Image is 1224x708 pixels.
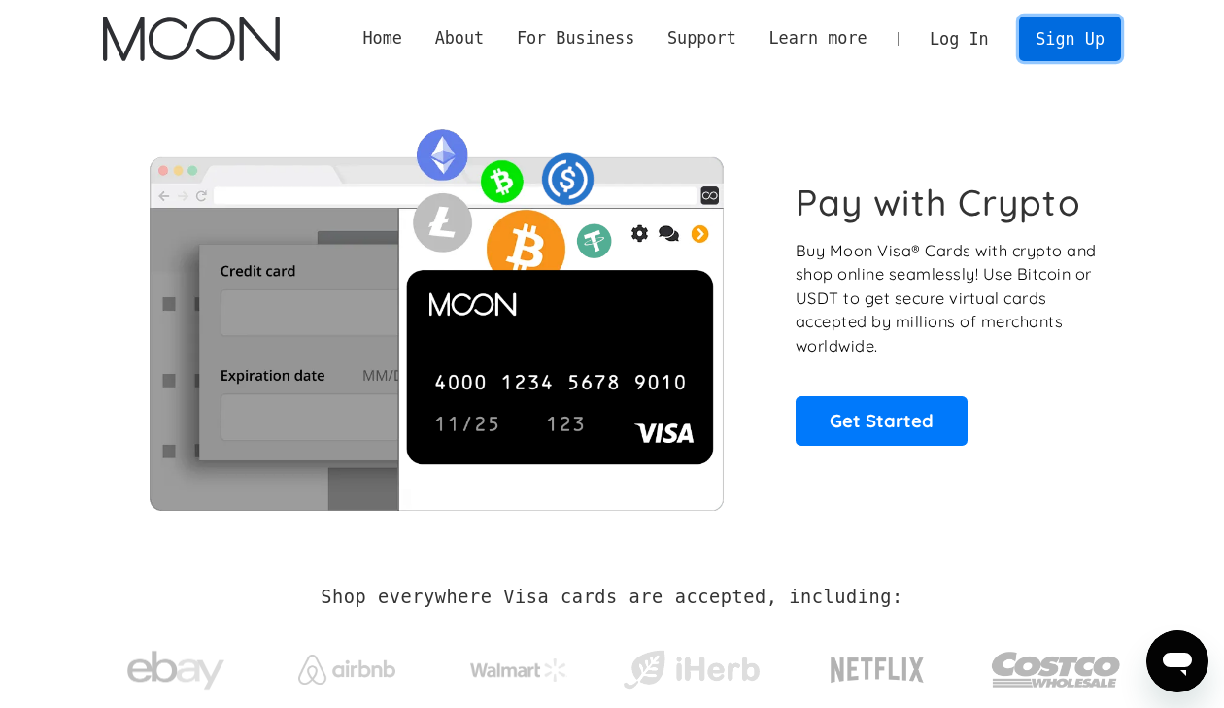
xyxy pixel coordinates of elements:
[796,396,968,445] a: Get Started
[651,26,752,51] div: Support
[103,17,279,61] img: Moon Logo
[347,26,419,51] a: Home
[796,239,1100,358] p: Buy Moon Visa® Cards with crypto and shop online seamlessly! Use Bitcoin or USDT to get secure vi...
[829,646,926,694] img: Netflix
[321,587,902,608] h2: Shop everywhere Visa cards are accepted, including:
[419,26,500,51] div: About
[275,635,420,694] a: Airbnb
[796,181,1081,224] h1: Pay with Crypto
[667,26,736,51] div: Support
[753,26,884,51] div: Learn more
[1019,17,1120,60] a: Sign Up
[791,626,965,704] a: Netflix
[619,645,764,695] img: iHerb
[517,26,634,51] div: For Business
[470,658,567,682] img: Walmart
[1146,630,1208,692] iframe: Button to launch messaging window
[913,17,1004,60] a: Log In
[103,116,768,510] img: Moon Cards let you spend your crypto anywhere Visa is accepted.
[103,17,279,61] a: home
[447,639,592,691] a: Walmart
[298,655,395,685] img: Airbnb
[127,640,224,701] img: ebay
[991,633,1121,706] img: Costco
[768,26,867,51] div: Learn more
[619,625,764,705] a: iHerb
[500,26,651,51] div: For Business
[435,26,485,51] div: About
